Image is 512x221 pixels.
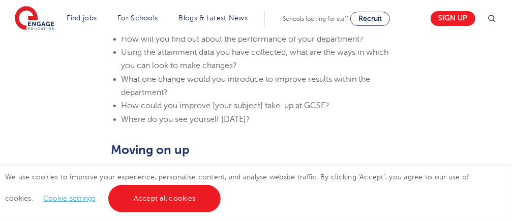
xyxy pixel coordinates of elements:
[179,14,248,22] a: Blogs & Latest News
[350,12,390,26] a: Recruit
[117,14,158,22] a: For Schools
[283,15,348,22] span: Schools looking for staff
[431,11,475,26] a: Sign up
[122,101,330,110] span: How could you improve [your subject] take-up at GCSE?
[122,48,389,70] span: Using the attainment data you have collected, what are the ways in which you can look to make cha...
[122,35,364,44] span: How will you find out about the performance of your department?
[15,6,54,31] img: Engage Education
[111,143,190,157] b: Moving on up
[5,173,469,202] span: We use cookies to improve your experience, personalise content, and analyse website traffic. By c...
[358,15,382,22] span: Recruit
[67,14,97,22] a: Find jobs
[43,195,96,202] a: Cookie settings
[122,75,371,97] span: What one change would you introduce to improve results within the department?
[122,115,251,124] span: Where do you see yourself [DATE]?
[108,185,221,212] a: Accept all cookies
